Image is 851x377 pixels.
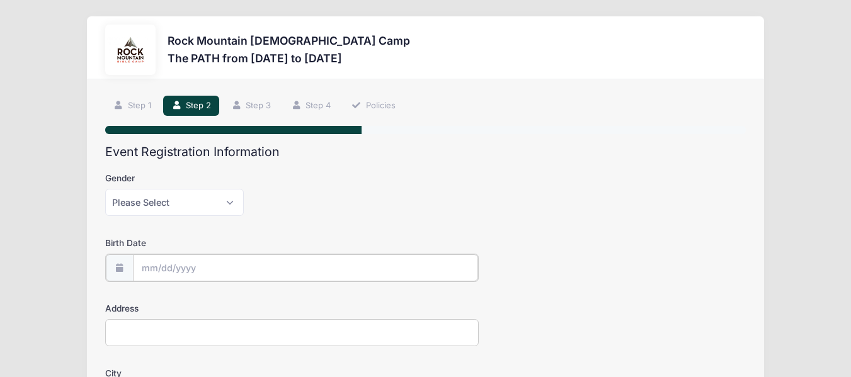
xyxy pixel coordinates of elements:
[105,96,159,116] a: Step 1
[168,52,410,65] h3: The PATH from [DATE] to [DATE]
[283,96,340,116] a: Step 4
[163,96,219,116] a: Step 2
[105,302,319,315] label: Address
[223,96,279,116] a: Step 3
[105,172,319,184] label: Gender
[105,145,746,159] h2: Event Registration Information
[133,254,478,281] input: mm/dd/yyyy
[168,34,410,47] h3: Rock Mountain [DEMOGRAPHIC_DATA] Camp
[343,96,404,116] a: Policies
[105,237,319,249] label: Birth Date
